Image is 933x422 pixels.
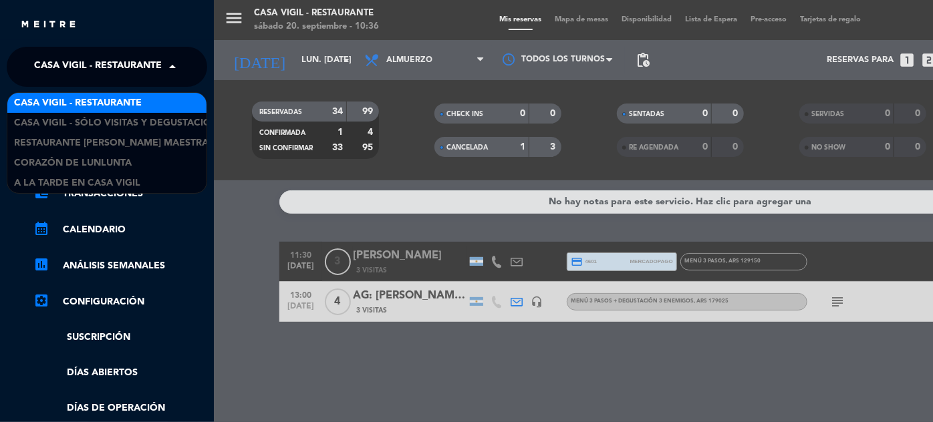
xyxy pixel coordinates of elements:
[33,365,207,381] a: Días abiertos
[14,116,230,131] span: Casa Vigil - SÓLO Visitas y Degustaciones
[33,258,207,274] a: assessmentANÁLISIS SEMANALES
[14,176,140,191] span: A la tarde en Casa Vigil
[34,53,162,81] span: Casa Vigil - Restaurante
[33,294,207,310] a: Configuración
[33,222,207,238] a: calendar_monthCalendario
[33,292,49,308] i: settings_applications
[33,330,207,345] a: Suscripción
[14,156,132,171] span: Corazón de Lunlunta
[33,220,49,236] i: calendar_month
[33,401,207,416] a: Días de Operación
[33,256,49,272] i: assessment
[14,95,142,111] span: Casa Vigil - Restaurante
[33,186,207,202] a: account_balance_walletTransacciones
[20,20,77,30] img: MEITRE
[14,136,209,151] span: Restaurante [PERSON_NAME] Maestra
